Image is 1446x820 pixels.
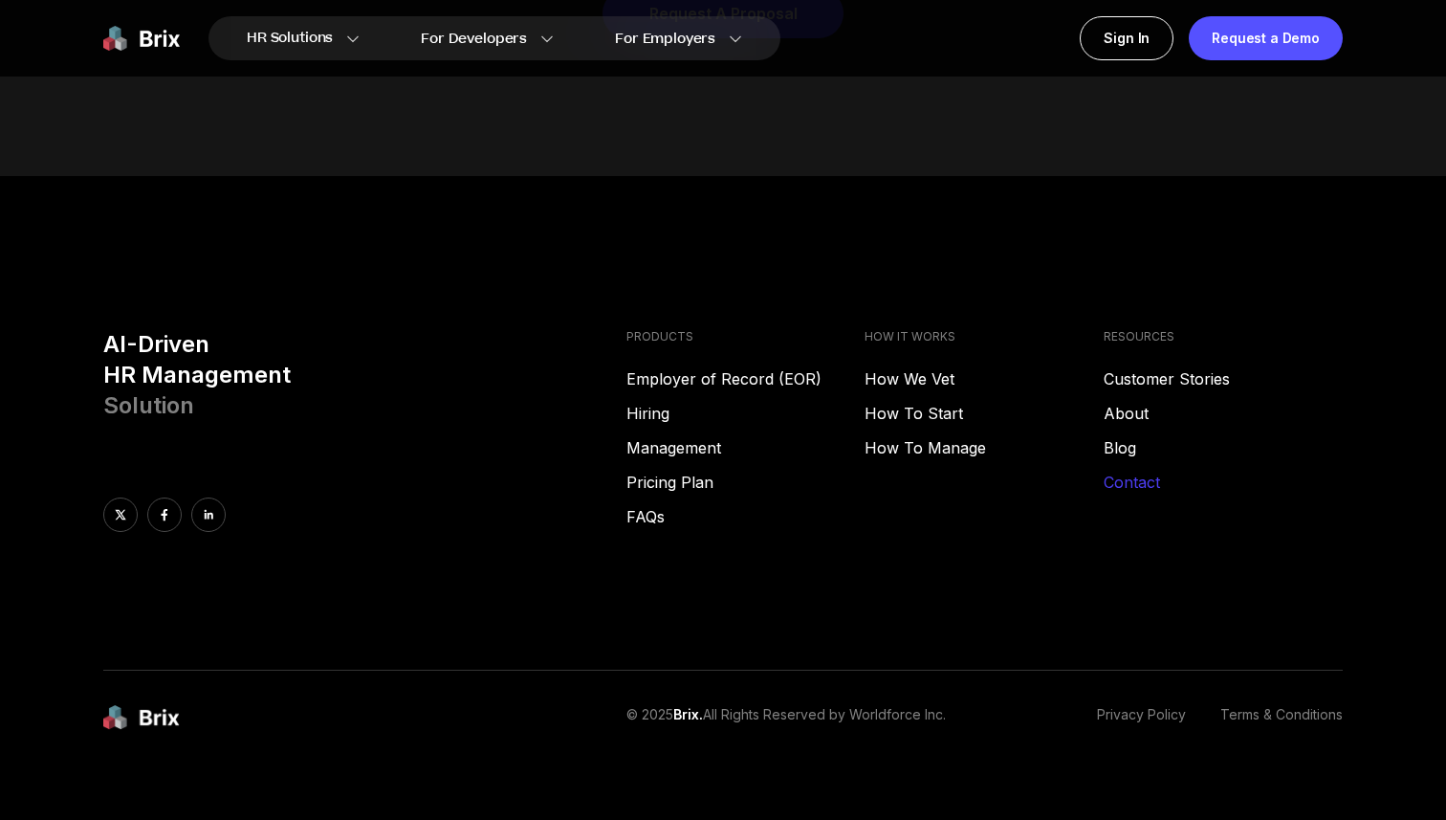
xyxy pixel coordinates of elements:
[865,402,1104,425] a: How To Start
[865,367,1104,390] a: How We Vet
[615,29,715,49] span: For Employers
[626,505,865,528] a: FAQs
[865,436,1104,459] a: How To Manage
[1104,367,1343,390] a: Customer Stories
[626,402,865,425] a: Hiring
[626,367,865,390] a: Employer of Record (EOR)
[103,705,180,731] img: brix
[626,436,865,459] a: Management
[626,471,865,494] a: Pricing Plan
[103,329,611,421] h3: AI-Driven HR Management
[103,391,194,419] span: Solution
[865,329,1104,344] h4: HOW IT WORKS
[1189,16,1343,60] a: Request a Demo
[626,329,865,344] h4: PRODUCTS
[1080,16,1173,60] a: Sign In
[1104,436,1343,459] a: Blog
[1220,705,1343,731] a: Terms & Conditions
[626,705,946,731] p: © 2025 All Rights Reserved by Worldforce Inc.
[247,23,333,54] span: HR Solutions
[1104,402,1343,425] a: About
[1104,329,1343,344] h4: RESOURCES
[1104,471,1343,494] a: Contact
[673,706,703,722] span: Brix.
[1097,705,1186,731] a: Privacy Policy
[421,29,527,49] span: For Developers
